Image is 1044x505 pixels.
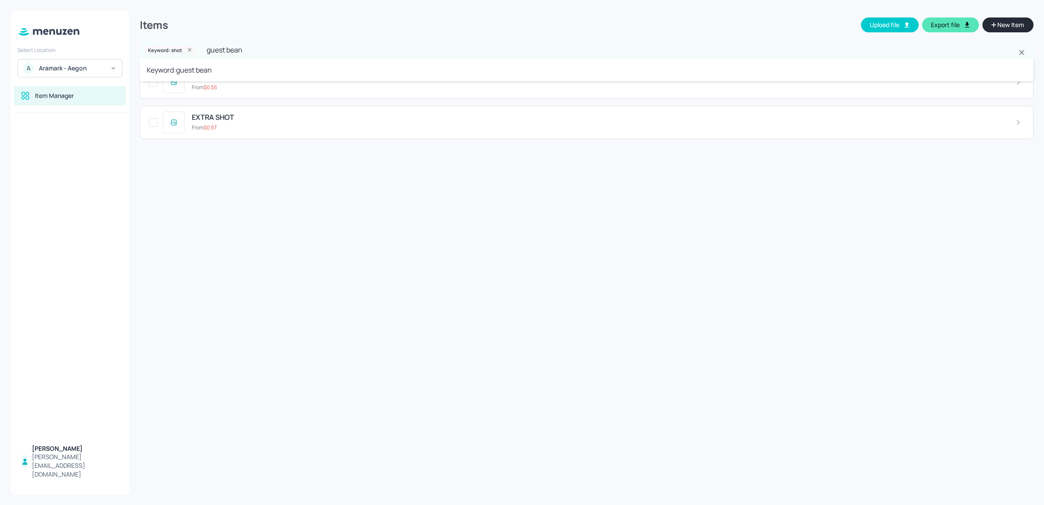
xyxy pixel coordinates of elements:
div: Select Location [17,46,122,54]
div: Item Manager [35,91,74,100]
span: Keyword: shot [145,45,186,55]
div: Keyword: shot [145,45,197,54]
li: Keyword: guest bean [140,62,1034,78]
span: EXTRA SHOT [192,73,234,81]
span: EXTRA SHOT [192,113,234,122]
span: $ 0.57 [204,124,217,131]
button: Upload file [861,17,919,32]
p: From [192,84,217,91]
div: Items [140,18,168,32]
button: Export file [922,17,979,32]
div: A [23,63,34,73]
p: From [192,124,217,132]
div: [PERSON_NAME][EMAIL_ADDRESS][DOMAIN_NAME] [32,453,119,479]
span: $ 0.55 [204,84,217,91]
button: New Item [982,17,1034,32]
div: Aramark - Aegon [39,64,105,73]
input: Search Items [201,41,1016,59]
span: New Item [996,20,1025,30]
div: [PERSON_NAME] [32,444,119,453]
button: Clear [1013,44,1030,61]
